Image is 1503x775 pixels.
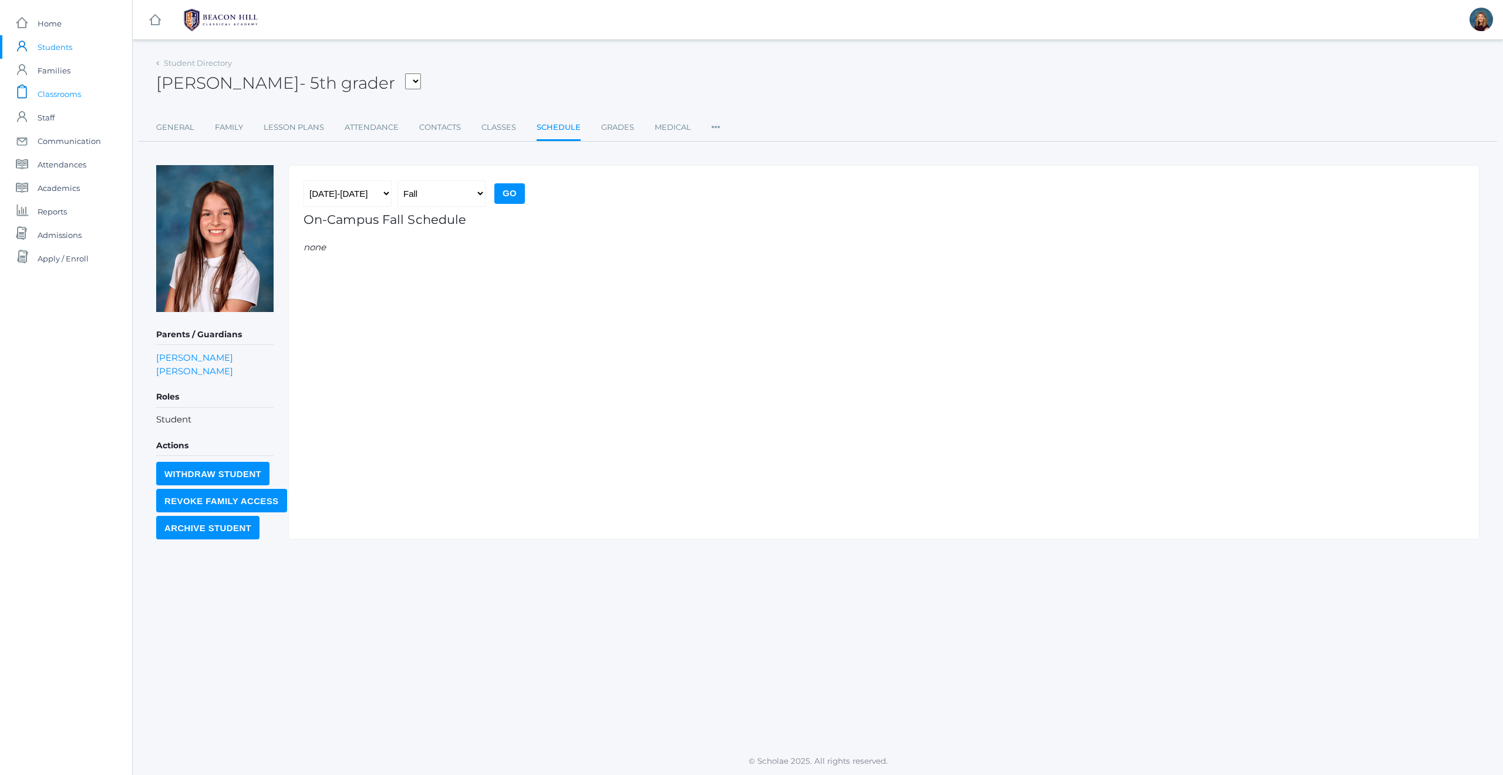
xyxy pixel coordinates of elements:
li: Student [156,413,274,427]
span: Admissions [38,223,82,247]
input: Revoke Family Access [156,489,287,512]
a: [PERSON_NAME] [156,364,233,378]
p: © Scholae 2025. All rights reserved. [133,755,1503,767]
img: Grace Carpenter [156,165,274,312]
span: Communication [38,129,101,153]
span: - 5th grader [299,73,395,93]
h5: Roles [156,387,274,407]
h2: [PERSON_NAME] [156,74,421,92]
span: Families [38,59,70,82]
input: Archive Student [156,516,260,539]
img: BHCALogos-05-308ed15e86a5a0abce9b8dd61676a3503ac9727e845dece92d48e8588c001991.png [177,5,265,35]
h5: Parents / Guardians [156,325,274,345]
a: Grades [601,116,634,139]
span: Classrooms [38,82,81,106]
h1: On-Campus Fall Schedule [304,213,1464,226]
span: Reports [38,200,67,223]
a: Contacts [419,116,461,139]
a: Family [215,116,243,139]
div: Lindsay Leeds [1470,8,1493,31]
span: Home [38,12,62,35]
a: Lesson Plans [264,116,324,139]
a: [PERSON_NAME] [156,351,233,364]
a: Attendance [345,116,399,139]
span: Apply / Enroll [38,247,89,270]
span: Students [38,35,72,59]
input: Go [494,183,525,204]
em: none [304,241,1464,254]
span: Staff [38,106,55,129]
span: Academics [38,176,80,200]
span: Attendances [38,153,86,176]
h5: Actions [156,436,274,456]
a: Student Directory [164,58,232,68]
a: Classes [481,116,516,139]
a: General [156,116,194,139]
input: Withdraw Student [156,462,269,485]
a: Medical [655,116,691,139]
a: Schedule [537,116,581,141]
